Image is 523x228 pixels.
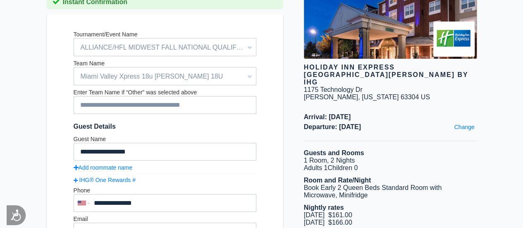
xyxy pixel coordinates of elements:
[304,94,360,101] span: [PERSON_NAME],
[74,164,133,171] a: Add roommate name
[74,123,256,130] span: Guest Details
[304,157,477,164] li: 1 Room, 2 Nights
[74,187,90,194] label: Phone
[304,177,371,184] b: Room and Rate/Night
[304,204,344,211] b: Nightly rates
[74,136,106,142] label: Guest Name
[74,177,256,183] a: IHG® One Rewards #
[362,94,399,101] span: [US_STATE]
[74,216,88,222] label: Email
[304,164,477,172] li: Adults 1
[304,149,364,156] b: Guests and Rooms
[421,94,430,101] span: US
[74,31,138,38] label: Tournament/Event Name
[74,89,197,96] label: Enter Team Name if “Other” was selected above
[304,211,352,218] span: [DATE] $161.00
[327,164,358,171] span: Children 0
[401,94,419,101] span: 63304
[74,41,256,55] span: ALLIANCE/HFL MIDWEST FALL NATIONAL QUALIFIER/14-18U/ 4GG ([DATE] - [DATE])
[304,64,477,86] div: Holiday Inn Express [GEOGRAPHIC_DATA][PERSON_NAME] by IHG
[452,122,476,132] a: Change
[304,184,477,199] li: Book Early 2 Queen Beds Standard Room with Microwave, Minifridge
[304,86,363,94] div: 1175 Technology Dr
[304,219,352,226] span: [DATE] $166.00
[74,70,256,84] span: Miami Valley Xpress 18u [PERSON_NAME] 18U
[74,195,92,211] div: United States: +1
[304,123,477,131] span: Departure: [DATE]
[74,60,105,67] label: Team Name
[304,113,477,121] span: Arrival: [DATE]
[433,22,475,57] img: Brand logo for Holiday Inn Express St. Louis West - OFallon by IHG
